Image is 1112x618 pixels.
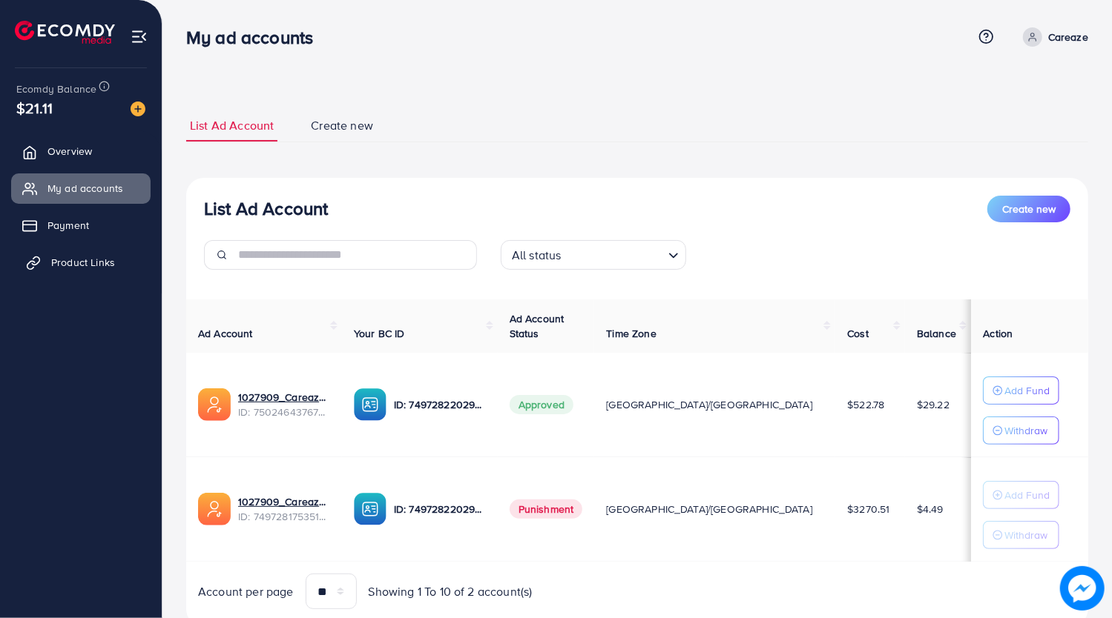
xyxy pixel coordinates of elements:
img: ic-ads-acc.e4c84228.svg [198,493,231,525]
button: Create new [987,196,1070,222]
span: Ecomdy Balance [16,82,96,96]
span: Time Zone [606,326,656,341]
span: Payment [47,218,89,233]
button: Add Fund [983,376,1059,405]
span: [GEOGRAPHIC_DATA]/[GEOGRAPHIC_DATA] [606,397,812,412]
span: Action [983,326,1013,341]
div: Search for option [501,240,686,270]
img: image [131,102,145,116]
input: Search for option [566,242,662,266]
p: ID: 7497282202909425682 [394,500,486,518]
span: $522.78 [847,397,884,412]
a: Product Links [11,247,151,277]
img: ic-ads-acc.e4c84228.svg [198,388,231,421]
span: $4.49 [917,502,944,516]
p: Add Fund [1004,486,1050,504]
span: My ad accounts [47,181,123,196]
img: image [1060,566,1105,611]
button: Withdraw [983,521,1059,549]
a: Payment [11,210,151,240]
img: menu [131,28,148,45]
span: Punishment [510,499,583,519]
span: ID: 7502464376708988936 [238,405,330,419]
span: Your BC ID [354,326,405,341]
span: $3270.51 [847,502,889,516]
button: Add Fund [983,481,1059,509]
p: Add Fund [1004,382,1050,399]
span: Balance [917,326,956,341]
p: ID: 7497282202909425682 [394,396,486,413]
span: Showing 1 To 10 of 2 account(s) [369,583,533,600]
span: Create new [1002,202,1056,216]
a: Careaze [1017,27,1088,47]
div: <span class='underline'>1027909_Careaze Ad Account 2_1746803855755</span></br>7502464376708988936 [238,390,330,420]
span: Ad Account [198,326,253,341]
div: <span class='underline'>1027909_Careaze ad account_1745597287205</span></br>7497281753518850056 [238,494,330,525]
span: Approved [510,395,573,414]
span: Ad Account Status [510,311,565,341]
button: Withdraw [983,416,1059,445]
a: 1027909_Careaze ad account_1745597287205 [238,494,330,509]
span: $21.11 [16,97,53,119]
span: Account per page [198,583,294,600]
span: Cost [847,326,869,341]
span: Product Links [51,255,115,270]
h3: List Ad Account [204,198,328,219]
span: All status [509,245,565,266]
span: Create new [311,117,373,134]
img: ic-ba-acc.ded83a64.svg [354,493,386,525]
a: 1027909_Careaze Ad Account 2_1746803855755 [238,390,330,405]
a: Overview [11,136,151,166]
h3: My ad accounts [186,27,325,48]
p: Withdraw [1004,422,1047,439]
span: $29.22 [917,397,950,412]
img: logo [15,21,115,44]
p: Careaze [1048,28,1088,46]
a: My ad accounts [11,173,151,203]
span: [GEOGRAPHIC_DATA]/[GEOGRAPHIC_DATA] [606,502,812,516]
span: Overview [47,144,92,159]
span: List Ad Account [190,117,274,134]
img: ic-ba-acc.ded83a64.svg [354,388,386,421]
p: Withdraw [1004,526,1047,544]
span: ID: 7497281753518850056 [238,509,330,524]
